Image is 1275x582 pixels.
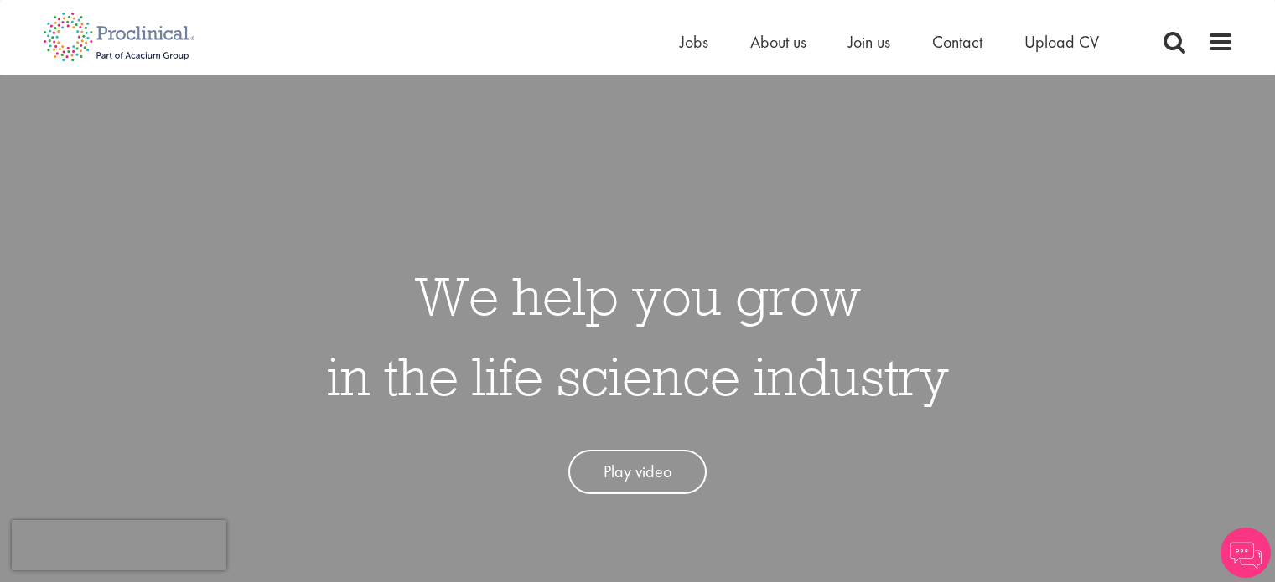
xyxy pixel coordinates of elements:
[680,31,708,53] a: Jobs
[1024,31,1099,53] a: Upload CV
[1221,528,1271,578] img: Chatbot
[750,31,806,53] a: About us
[932,31,982,53] a: Contact
[568,450,707,494] a: Play video
[848,31,890,53] a: Join us
[327,255,949,416] h1: We help you grow in the life science industry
